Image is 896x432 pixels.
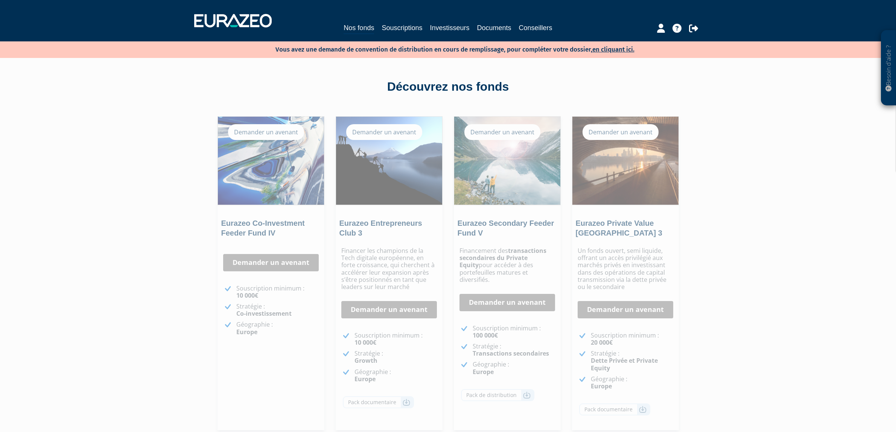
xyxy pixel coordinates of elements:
[591,382,612,390] strong: Europe
[254,43,634,54] p: Vous avez une demande de convention de distribution en cours de remplissage, pour compléter votre...
[884,34,893,102] p: Besoin d'aide ?
[583,124,659,140] div: Demander un avenant
[218,117,324,205] img: Eurazeo Co-Investment Feeder Fund IV
[473,343,555,357] p: Stratégie :
[473,325,555,339] p: Souscription minimum :
[430,23,469,33] a: Investisseurs
[354,356,377,365] strong: Growth
[461,389,534,401] a: Pack de distribution
[346,124,422,140] div: Demander un avenant
[341,247,437,291] p: Financer les champions de la Tech digitale européenne, en forte croissance, qui cherchent à accél...
[221,219,305,237] a: Eurazeo Co-Investment Feeder Fund IV
[572,117,678,205] img: Eurazeo Private Value Europe 3
[354,332,437,346] p: Souscription minimum :
[236,291,258,300] strong: 10 000€
[591,376,673,390] p: Géographie :
[344,23,374,34] a: Nos fonds
[578,247,673,291] p: Un fonds ouvert, semi liquide, offrant un accès privilégié aux marchés privés en investissant dan...
[579,403,650,415] a: Pack documentaire
[591,338,613,347] strong: 20 000€
[473,368,494,376] strong: Europe
[236,285,319,299] p: Souscription minimum :
[592,46,634,53] a: en cliquant ici.
[458,219,554,237] a: Eurazeo Secondary Feeder Fund V
[343,396,414,408] a: Pack documentaire
[473,361,555,375] p: Géographie :
[454,117,560,205] img: Eurazeo Secondary Feeder Fund V
[228,124,304,140] div: Demander un avenant
[591,350,673,372] p: Stratégie :
[236,321,319,335] p: Géographie :
[519,23,552,33] a: Conseillers
[236,303,319,317] p: Stratégie :
[459,247,555,283] p: Financement des pour accéder à des portefeuilles matures et diversifiés.
[459,294,555,311] a: Demander un avenant
[578,301,673,318] a: Demander un avenant
[473,349,549,357] strong: Transactions secondaires
[354,338,376,347] strong: 10 000€
[336,117,442,205] img: Eurazeo Entrepreneurs Club 3
[236,328,257,336] strong: Europe
[382,23,422,33] a: Souscriptions
[477,23,511,33] a: Documents
[354,368,437,383] p: Géographie :
[234,78,663,96] div: Découvrez nos fonds
[576,219,662,237] a: Eurazeo Private Value [GEOGRAPHIC_DATA] 3
[341,301,437,318] a: Demander un avenant
[223,254,319,271] a: Demander un avenant
[459,246,546,269] strong: transactions secondaires du Private Equity
[236,309,292,318] strong: Co-investissement
[339,219,422,237] a: Eurazeo Entrepreneurs Club 3
[591,356,658,372] strong: Dette Privée et Private Equity
[354,375,376,383] strong: Europe
[194,14,272,27] img: 1732889491-logotype_eurazeo_blanc_rvb.png
[473,331,498,339] strong: 100 000€
[354,350,437,364] p: Stratégie :
[464,124,540,140] div: Demander un avenant
[591,332,673,346] p: Souscription minimum :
